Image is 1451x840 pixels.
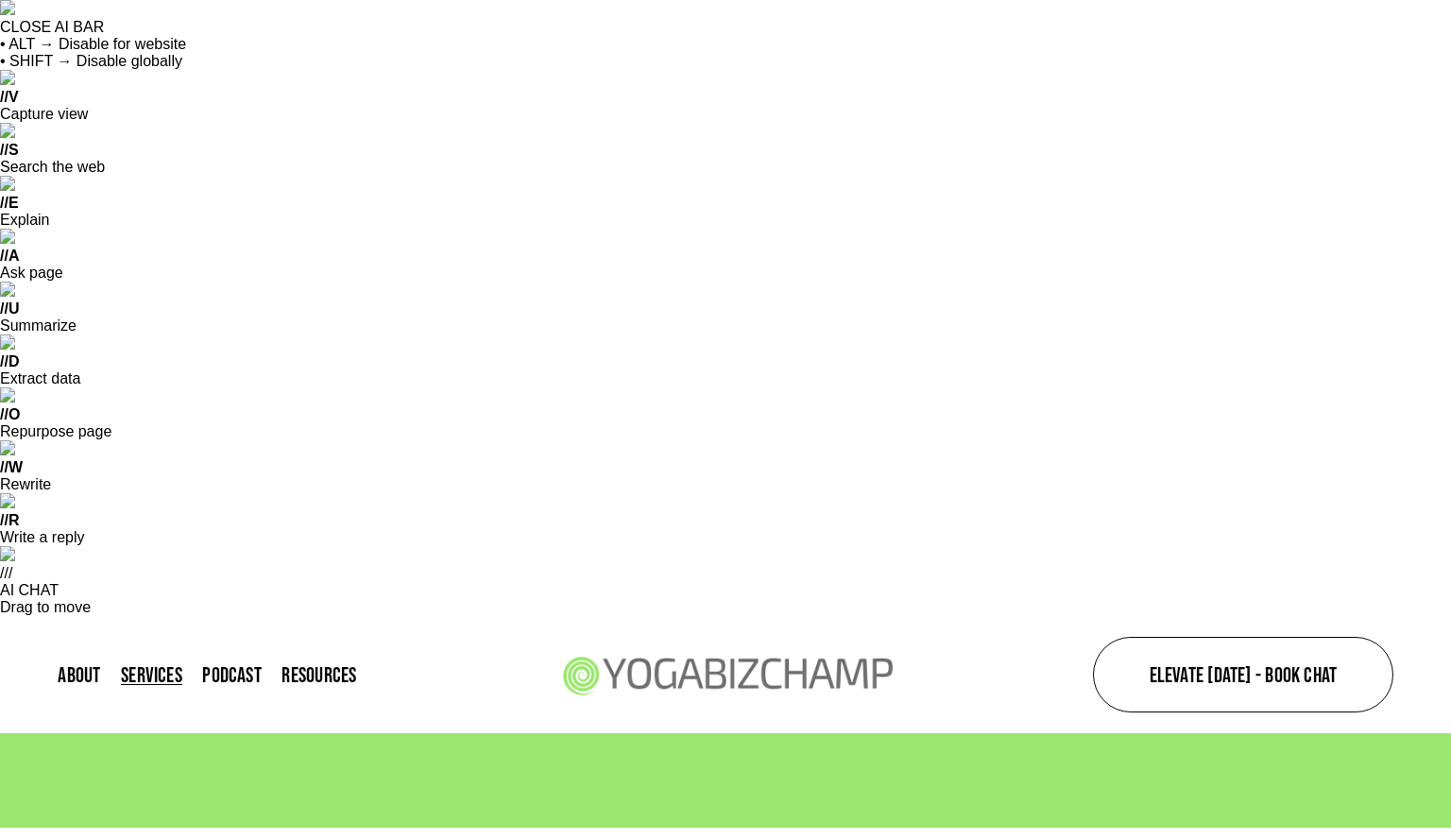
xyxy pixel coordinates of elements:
[551,630,902,718] img: Yoga Biz Champ
[1093,637,1392,712] a: Elevate [DATE] - Book Chat
[282,664,356,685] span: Resources
[121,661,182,687] a: Services
[282,661,356,687] a: folder dropdown
[202,661,262,687] a: Podcast
[58,661,100,687] a: About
